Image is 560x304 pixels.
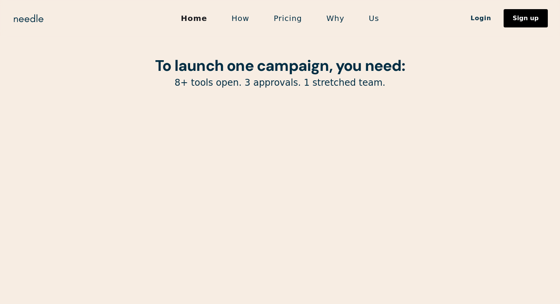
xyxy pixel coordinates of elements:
[357,10,391,26] a: Us
[458,12,504,25] a: Login
[169,10,219,26] a: Home
[86,77,474,89] p: 8+ tools open. 3 approvals. 1 stretched team.
[513,15,539,21] div: Sign up
[504,9,548,27] a: Sign up
[155,56,405,75] strong: To launch one campaign, you need:
[261,10,314,26] a: Pricing
[314,10,357,26] a: Why
[219,10,262,26] a: How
